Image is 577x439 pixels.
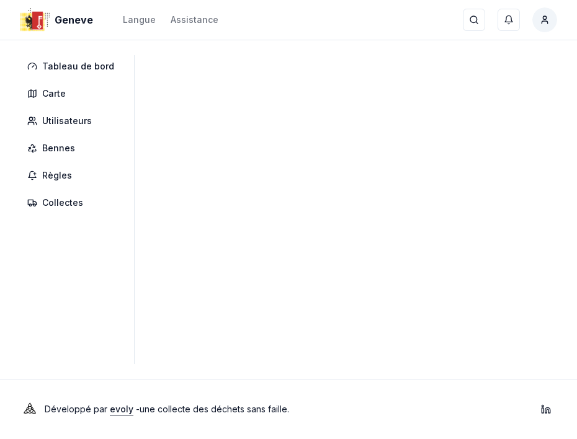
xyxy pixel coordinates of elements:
a: Bennes [20,137,127,159]
div: Langue [123,14,156,26]
a: Carte [20,82,127,105]
a: Utilisateurs [20,110,127,132]
img: Geneve Logo [20,5,50,35]
span: Règles [42,169,72,182]
span: Bennes [42,142,75,154]
span: Geneve [55,12,93,27]
button: Langue [123,12,156,27]
a: Règles [20,164,127,187]
span: Tableau de bord [42,60,114,73]
a: Assistance [171,12,218,27]
img: Evoly Logo [20,399,40,419]
a: evoly [110,404,133,414]
a: Tableau de bord [20,55,127,78]
p: Développé par - une collecte des déchets sans faille . [45,401,289,418]
a: Geneve [20,12,98,27]
span: Carte [42,87,66,100]
span: Collectes [42,197,83,209]
span: Utilisateurs [42,115,92,127]
a: Collectes [20,192,127,214]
